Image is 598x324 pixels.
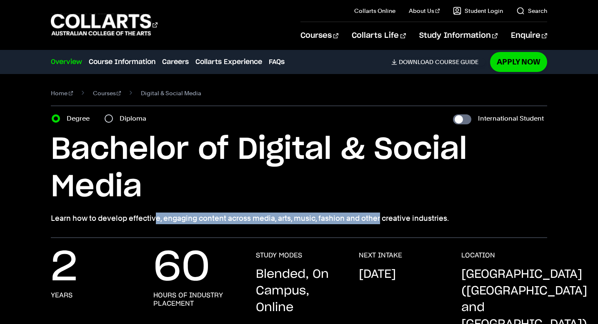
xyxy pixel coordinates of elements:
h3: hours of industry placement [153,291,239,308]
label: Diploma [120,113,151,124]
a: Course Information [89,57,155,67]
a: Apply Now [490,52,547,72]
div: Go to homepage [51,13,158,37]
h3: NEXT INTAKE [359,251,402,260]
h3: LOCATION [461,251,495,260]
p: Learn how to develop effective, engaging content across media, arts, music, fashion and other cre... [51,213,547,224]
a: Collarts Online [354,7,395,15]
p: [DATE] [359,266,396,283]
a: Home [51,87,73,99]
a: Collarts Experience [195,57,262,67]
label: International Student [478,113,544,124]
a: FAQs [269,57,285,67]
span: Download [399,58,433,66]
p: 2 [51,251,78,284]
h3: years [51,291,73,299]
a: DownloadCourse Guide [391,58,485,66]
a: Careers [162,57,189,67]
a: Enquire [511,22,547,49]
a: Collarts Life [352,22,405,49]
p: 60 [153,251,210,284]
label: Degree [67,113,95,124]
a: Search [516,7,547,15]
a: Overview [51,57,82,67]
h1: Bachelor of Digital & Social Media [51,131,547,206]
p: Blended, On Campus, Online [256,266,342,316]
span: Digital & Social Media [141,87,201,99]
a: Courses [300,22,338,49]
a: Student Login [453,7,503,15]
h3: STUDY MODES [256,251,302,260]
a: Study Information [419,22,498,49]
a: Courses [93,87,121,99]
a: About Us [409,7,440,15]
